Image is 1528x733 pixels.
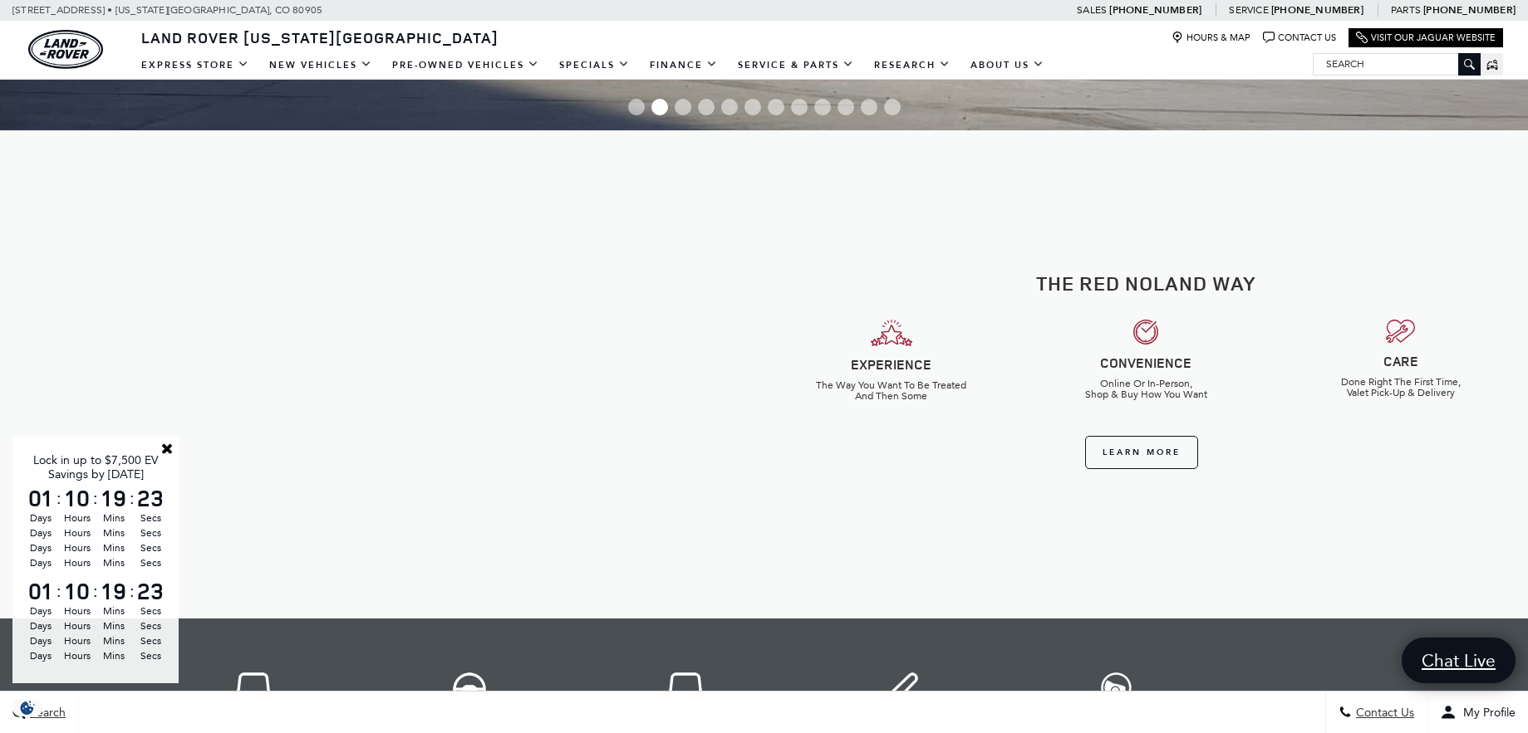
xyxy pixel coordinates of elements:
span: : [57,579,61,604]
input: Search [1314,54,1480,74]
span: Lock in up to $7,500 EV Savings by [DATE] [33,453,159,481]
a: Specials [549,51,640,80]
span: Parts [1391,4,1421,16]
span: Sales [1077,4,1107,16]
section: Click to Open Cookie Consent Modal [8,699,47,716]
span: Hours [61,511,93,525]
strong: CARE [1383,352,1418,370]
span: : [93,579,98,604]
span: Days [25,525,57,540]
img: cta-icon-newvehicles [237,672,270,706]
span: 10 [61,579,93,603]
span: Days [25,633,57,648]
iframe: YouTube video player [96,213,669,535]
span: Go to slide 8 [791,99,808,115]
a: Learn More [1085,436,1198,469]
span: Go to slide 4 [698,99,715,115]
span: Secs [135,511,166,525]
a: New Vehicles [259,51,382,80]
span: Mins [98,604,130,618]
span: Go to slide 6 [744,99,761,115]
span: Secs [135,618,166,633]
span: Days [25,540,57,555]
span: Go to slide 1 [628,99,645,115]
span: Days [25,648,57,663]
span: Days [25,511,57,525]
span: Days [25,618,57,633]
a: Pre-Owned Vehicles [382,51,549,80]
span: Hours [61,648,93,663]
span: Mins [98,525,130,540]
span: My Profile [1457,706,1516,720]
a: Hours & Map [1172,32,1250,44]
span: 01 [25,579,57,603]
span: : [57,486,61,511]
a: Chat Live [1402,638,1516,683]
img: Land Rover [28,30,103,69]
a: EXPRESS STORE [131,51,259,80]
h2: The Red Noland Way [777,272,1516,294]
span: : [130,579,135,604]
span: Secs [135,555,166,570]
span: : [130,486,135,511]
a: [PHONE_NUMBER] [1271,3,1363,17]
img: Value Trade [1101,672,1134,706]
span: Days [25,604,57,618]
strong: CONVENIENCE [1100,354,1191,372]
span: 23 [135,486,166,510]
span: Hours [61,540,93,555]
a: Contact Us [1263,32,1336,44]
span: Chat Live [1413,649,1504,672]
span: Mins [98,648,130,663]
span: Secs [135,525,166,540]
nav: Main Navigation [131,51,1054,80]
span: Hours [61,555,93,570]
span: Secs [135,648,166,663]
span: Hours [61,618,93,633]
a: [STREET_ADDRESS] • [US_STATE][GEOGRAPHIC_DATA], CO 80905 [12,4,322,16]
a: land-rover [28,30,103,69]
span: Hours [61,525,93,540]
h6: Online Or In-Person, Shop & Buy How You Want [1031,379,1260,400]
span: Go to slide 11 [861,99,877,115]
span: : [93,486,98,511]
span: Mins [98,511,130,525]
span: 10 [61,486,93,510]
span: Days [25,555,57,570]
a: Service & Parts [728,51,864,80]
span: Go to slide 12 [884,99,901,115]
span: Go to slide 3 [675,99,691,115]
span: Mins [98,555,130,570]
span: Mins [98,618,130,633]
a: Visit Our Jaguar Website [1356,32,1496,44]
span: 23 [135,579,166,603]
span: Secs [135,633,166,648]
span: 19 [98,579,130,603]
span: Go to slide 7 [768,99,784,115]
h6: The Way You Want To Be Treated And Then Some [777,380,1006,402]
a: Research [864,51,961,80]
span: Contact Us [1352,706,1414,720]
span: Go to slide 5 [721,99,738,115]
span: Secs [135,604,166,618]
img: cta-icon-usedvehicles [453,672,486,706]
span: Hours [61,604,93,618]
a: Finance [640,51,728,80]
button: Open user profile menu [1427,691,1528,733]
a: Close [160,441,174,456]
span: Land Rover [US_STATE][GEOGRAPHIC_DATA] [141,27,499,47]
span: Go to slide 10 [838,99,854,115]
a: Land Rover [US_STATE][GEOGRAPHIC_DATA] [131,27,509,47]
span: Mins [98,540,130,555]
a: [PHONE_NUMBER] [1423,3,1516,17]
strong: EXPERIENCE [851,355,931,374]
h6: Done Right The First Time, Valet Pick-Up & Delivery [1285,377,1515,398]
span: Go to slide 9 [814,99,831,115]
img: cta-icon-financing [885,672,918,706]
img: Opt-Out Icon [8,699,47,716]
a: About Us [961,51,1054,80]
span: Hours [61,633,93,648]
span: Mins [98,633,130,648]
span: 19 [98,486,130,510]
a: [PHONE_NUMBER] [1109,3,1201,17]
